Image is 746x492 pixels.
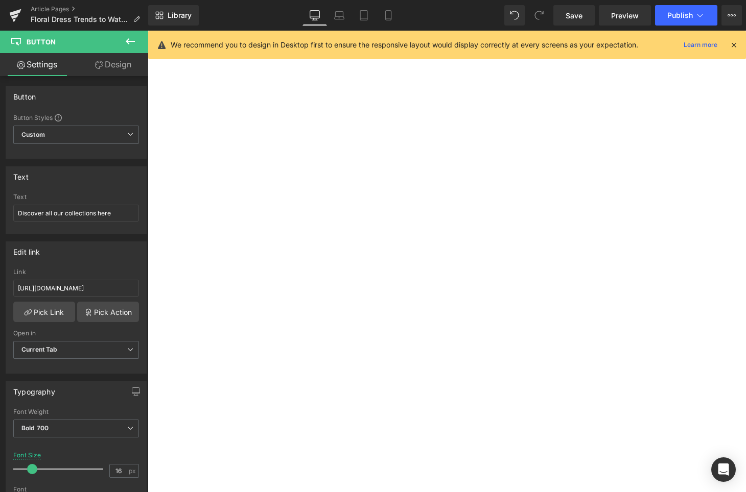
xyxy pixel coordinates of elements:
[13,242,40,256] div: Edit link
[31,15,129,23] span: Floral Dress Trends to Watch This Season
[13,280,139,297] input: https://your-shop.myshopify.com
[302,5,327,26] a: Desktop
[13,113,139,121] div: Button Styles
[148,5,199,26] a: New Library
[655,5,717,26] button: Publish
[611,10,639,21] span: Preview
[13,268,139,276] div: Link
[171,39,638,51] p: We recommend you to design in Desktop first to ensure the responsive layout would display correct...
[529,5,549,26] button: Redo
[13,452,41,459] div: Font Size
[31,5,148,13] a: Article Pages
[566,10,582,21] span: Save
[77,302,139,322] a: Pick Action
[327,5,352,26] a: Laptop
[13,330,139,337] div: Open in
[21,424,49,432] b: Bold 700
[13,382,55,396] div: Typography
[504,5,525,26] button: Undo
[352,5,376,26] a: Tablet
[76,53,150,76] a: Design
[129,468,137,474] span: px
[13,302,75,322] a: Pick Link
[667,11,693,19] span: Publish
[599,5,651,26] a: Preview
[13,193,139,201] div: Text
[711,457,736,482] div: Open Intercom Messenger
[680,39,721,51] a: Learn more
[13,408,139,415] div: Font Weight
[168,11,192,20] span: Library
[13,167,29,181] div: Text
[376,5,401,26] a: Mobile
[21,346,58,353] b: Current Tab
[27,38,56,46] span: Button
[721,5,742,26] button: More
[21,131,45,139] b: Custom
[13,87,36,101] div: Button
